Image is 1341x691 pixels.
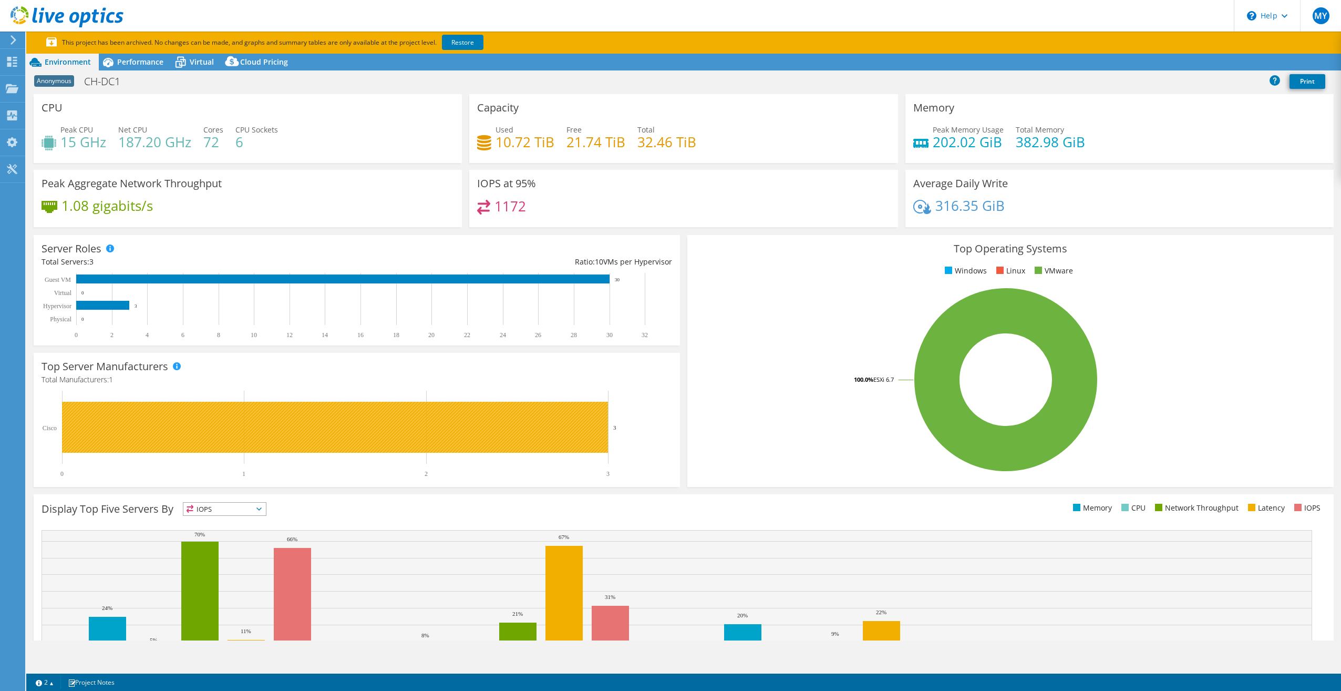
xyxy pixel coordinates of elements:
h3: Top Server Manufacturers [42,361,168,372]
a: Print [1290,74,1325,89]
h4: 1.08 gigabits/s [61,200,153,211]
li: VMware [1032,265,1073,277]
text: 30 [615,277,620,282]
span: Cores [203,125,223,135]
a: Restore [442,35,483,50]
span: Cloud Pricing [240,57,288,67]
text: 20% [737,612,748,618]
text: 4 [146,331,149,339]
h4: 32.46 TiB [637,136,696,148]
text: Virtual [54,289,72,297]
text: 16 [357,331,364,339]
text: Guest VM [45,276,71,283]
h4: 72 [203,136,223,148]
text: 1 [242,470,245,477]
h4: 21.74 TiB [566,136,625,148]
text: Physical [50,316,71,323]
span: 10 [595,257,603,267]
h3: Average Daily Write [913,178,1008,189]
text: 70% [194,531,205,537]
span: Anonymous [34,75,74,87]
span: Free [566,125,582,135]
text: 32 [642,331,648,339]
text: 0 [81,317,84,322]
text: 0 [75,331,78,339]
h1: CH-DC1 [79,76,137,87]
text: 2 [110,331,114,339]
text: 31% [605,594,615,600]
text: 24 [500,331,506,339]
text: 67% [559,534,569,540]
text: 22 [464,331,470,339]
span: IOPS [183,503,266,515]
text: 10 [251,331,257,339]
text: 8 [217,331,220,339]
li: Memory [1070,502,1112,514]
li: Network Throughput [1152,502,1239,514]
span: Peak CPU [60,125,93,135]
text: 8% [421,632,429,638]
span: Total [637,125,655,135]
a: Project Notes [60,676,122,689]
tspan: ESXi 6.7 [873,375,894,383]
h4: 382.98 GiB [1016,136,1085,148]
text: 6 [181,331,184,339]
div: Ratio: VMs per Hypervisor [357,256,672,268]
h3: Capacity [477,102,519,114]
h3: Server Roles [42,243,101,255]
text: 66% [287,536,297,542]
span: CPU Sockets [235,125,278,135]
text: 3 [613,424,616,431]
li: IOPS [1292,502,1321,514]
h4: 10.72 TiB [496,136,554,148]
text: 18 [393,331,399,339]
text: 28 [571,331,577,339]
h3: Top Operating Systems [695,243,1326,255]
text: Hypervisor [43,302,71,310]
span: MY [1313,7,1329,24]
span: Environment [45,57,91,67]
h3: CPU [42,102,63,114]
h4: Total Manufacturers: [42,374,672,385]
text: 21% [512,611,523,617]
span: Net CPU [118,125,147,135]
text: Cisco [43,424,57,432]
text: 12 [286,331,293,339]
span: Used [496,125,513,135]
h4: 1172 [494,200,526,212]
li: Latency [1245,502,1285,514]
h3: IOPS at 95% [477,178,536,189]
text: 3 [606,470,610,477]
span: Virtual [190,57,214,67]
text: 3 [135,303,137,309]
text: 20 [428,331,435,339]
text: 4% [468,639,476,646]
tspan: 100.0% [854,375,873,383]
text: 14 [322,331,328,339]
text: 2 [425,470,428,477]
span: Total Memory [1016,125,1064,135]
span: Peak Memory Usage [933,125,1004,135]
svg: \n [1247,11,1256,21]
text: 26 [535,331,541,339]
span: Performance [117,57,163,67]
div: Total Servers: [42,256,357,268]
p: This project has been archived. No changes can be made, and graphs and summary tables are only av... [46,37,561,48]
li: CPU [1119,502,1146,514]
h4: 6 [235,136,278,148]
text: 9% [831,631,839,637]
li: Linux [994,265,1025,277]
h4: 15 GHz [60,136,106,148]
li: Windows [942,265,987,277]
span: 3 [89,257,94,267]
h3: Memory [913,102,954,114]
text: 22% [876,609,886,615]
text: 24% [102,605,112,611]
text: 0 [81,290,84,296]
text: 11% [241,628,251,634]
h4: 316.35 GiB [935,200,1005,211]
h4: 202.02 GiB [933,136,1004,148]
text: 30 [606,331,613,339]
a: 2 [28,676,61,689]
span: 1 [109,374,113,384]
